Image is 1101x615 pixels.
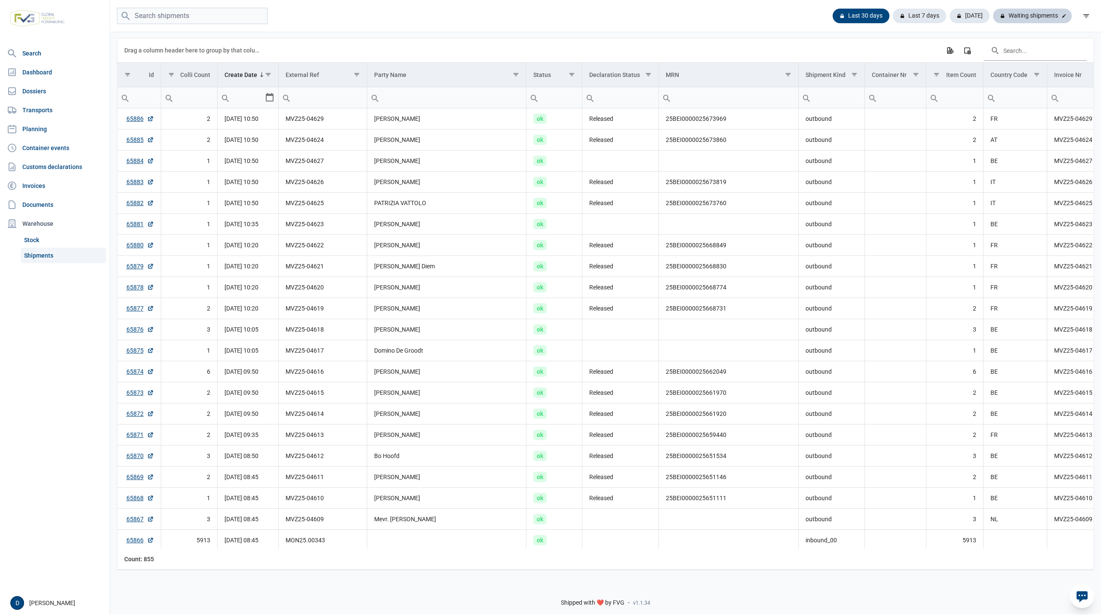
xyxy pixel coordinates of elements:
td: [PERSON_NAME] [367,214,526,235]
div: Search box [984,87,999,108]
a: 65877 [126,304,154,313]
div: Container Nr [872,71,907,78]
td: MVZ25-04629 [279,108,367,129]
td: [PERSON_NAME] [367,235,526,256]
td: 1 [926,193,983,214]
div: Data grid with 855 rows and 18 columns [117,38,1094,570]
td: 6 [161,361,218,382]
td: 2 [161,467,218,488]
img: FVG - Global freight forwarding [7,6,68,30]
input: Filter cell [279,87,366,108]
div: Search box [1047,87,1063,108]
td: 2 [926,424,983,446]
span: Show filter options for column 'MRN' [785,71,791,78]
td: Column Country Code [983,63,1047,87]
input: Search in the data grid [984,40,1087,61]
td: Released [582,108,659,129]
a: Invoices [3,177,106,194]
td: [PERSON_NAME] [367,129,526,151]
td: outbound [798,214,865,235]
td: Mevr. [PERSON_NAME] [367,509,526,530]
div: Declaration Status [589,71,640,78]
a: Shipments [21,248,106,263]
td: Released [582,403,659,424]
td: Filter cell [983,87,1047,108]
td: outbound [798,340,865,361]
td: 5913 [926,530,983,551]
span: Show filter options for column 'Declaration Status' [645,71,652,78]
span: Show filter options for column 'Shipment Kind' [851,71,858,78]
td: 3 [926,446,983,467]
div: Id [149,71,154,78]
td: 2 [161,129,218,151]
td: MVZ25-04625 [279,193,367,214]
td: 1 [926,340,983,361]
div: filter [1079,8,1094,24]
td: BE [983,151,1047,172]
td: outbound [798,361,865,382]
td: outbound [798,298,865,319]
td: Released [582,382,659,403]
td: BE [983,340,1047,361]
td: 2 [926,108,983,129]
a: Planning [3,120,106,138]
td: MVZ25-04610 [279,488,367,509]
div: Country Code [990,71,1027,78]
div: Status [533,71,551,78]
td: MVZ25-04619 [279,298,367,319]
td: [PERSON_NAME] Diem [367,256,526,277]
span: Show filter options for column 'Create Date' [265,71,271,78]
td: MVZ25-04626 [279,172,367,193]
a: 65871 [126,430,154,439]
div: Create Date [225,71,257,78]
td: 1 [161,193,218,214]
td: 3 [926,509,983,530]
div: Search box [218,87,233,108]
td: MVZ25-04615 [279,382,367,403]
div: MRN [666,71,679,78]
input: Filter cell [117,87,161,108]
td: 2 [161,424,218,446]
td: 25BEI0000025651146 [659,467,799,488]
td: 25BEI0000025651534 [659,446,799,467]
div: Export all data to Excel [942,43,957,58]
div: Data grid toolbar [124,38,1087,62]
td: MVZ25-04617 [279,340,367,361]
span: Show filter options for column 'Id' [124,71,131,78]
td: Column External Ref [279,63,367,87]
td: [PERSON_NAME] [367,467,526,488]
td: outbound [798,403,865,424]
div: Search box [865,87,880,108]
td: 25BEI0000025661920 [659,403,799,424]
td: 1 [926,214,983,235]
a: 65878 [126,283,154,292]
a: 65886 [126,114,154,123]
td: MVZ25-04627 [279,151,367,172]
button: D [10,596,24,610]
div: External Ref [286,71,319,78]
td: MVZ25-04614 [279,403,367,424]
a: 65883 [126,178,154,186]
td: IT [983,172,1047,193]
td: 1 [161,172,218,193]
td: Filter cell [926,87,983,108]
td: MON25.00343 [279,530,367,551]
td: [PERSON_NAME] [367,151,526,172]
td: Column Id [117,63,161,87]
input: Filter cell [161,87,218,108]
td: 2 [926,129,983,151]
td: Filter cell [367,87,526,108]
td: Filter cell [798,87,865,108]
td: Column Container Nr [865,63,926,87]
input: Filter cell [218,87,264,108]
td: Column Status [526,63,582,87]
div: [DATE] [950,9,990,23]
td: 3 [161,509,218,530]
td: Released [582,277,659,298]
td: 25BEI0000025659440 [659,424,799,446]
input: Filter cell [799,87,865,108]
td: BE [983,214,1047,235]
a: 65882 [126,199,154,207]
input: Filter cell [526,87,582,108]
